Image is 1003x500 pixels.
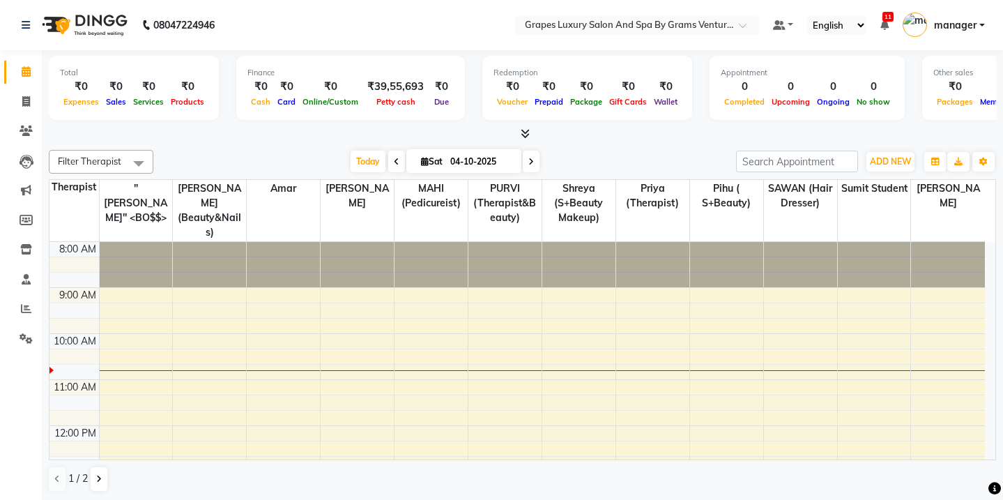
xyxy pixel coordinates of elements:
div: ₹0 [493,79,531,95]
div: 0 [768,79,813,95]
span: priya (Therapist) [616,180,689,212]
span: Filter Therapist [58,156,121,167]
div: ₹0 [130,79,167,95]
div: ₹0 [247,79,274,95]
span: shreya (s+beauty makeup) [542,180,615,227]
b: 08047224946 [153,6,215,45]
span: Voucher [493,97,531,107]
div: ₹39,55,693 [362,79,429,95]
span: Packages [933,97,977,107]
span: [PERSON_NAME] (beauty&nails) [173,180,246,241]
div: 11:00 AM [51,380,99,395]
span: Due [431,97,452,107]
span: ADD NEW [870,156,911,167]
div: 0 [813,79,853,95]
span: Card [274,97,299,107]
a: 11 [880,19,889,31]
div: ₹0 [299,79,362,95]
span: amar [247,180,320,197]
div: Redemption [493,67,681,79]
span: "[PERSON_NAME]'' <BO$$> [100,180,173,227]
div: ₹0 [274,79,299,95]
span: Products [167,97,208,107]
span: Package [567,97,606,107]
span: No show [853,97,894,107]
div: ₹0 [167,79,208,95]
span: SAWAN (hair dresser) [764,180,837,212]
span: sumit student [838,180,911,197]
span: 11 [882,12,894,22]
span: Ongoing [813,97,853,107]
span: PURVI (therapist&Beauty) [468,180,542,227]
span: Upcoming [768,97,813,107]
span: Cash [247,97,274,107]
span: Sales [102,97,130,107]
div: Total [60,67,208,79]
span: Gift Cards [606,97,650,107]
div: ₹0 [429,79,454,95]
button: ADD NEW [866,152,914,172]
img: logo [36,6,131,45]
span: manager [934,18,977,33]
span: Completed [721,97,768,107]
div: 0 [721,79,768,95]
div: 12:00 PM [52,426,99,441]
span: Expenses [60,97,102,107]
div: ₹0 [102,79,130,95]
span: pihu ( s+beauty) [690,180,763,212]
div: Appointment [721,67,894,79]
span: Online/Custom [299,97,362,107]
div: 8:00 AM [56,242,99,257]
span: MAHI (pedicureist) [395,180,468,212]
div: ₹0 [933,79,977,95]
img: manager [903,13,927,37]
div: ₹0 [531,79,567,95]
span: [PERSON_NAME] [321,180,394,212]
div: ₹0 [606,79,650,95]
span: Services [130,97,167,107]
div: Therapist [49,180,99,195]
div: 9:00 AM [56,288,99,303]
span: Sat [418,156,446,167]
span: Petty cash [373,97,419,107]
span: Wallet [650,97,681,107]
span: 1 / 2 [68,471,88,486]
div: ₹0 [650,79,681,95]
input: 2025-10-04 [446,151,516,172]
div: 0 [853,79,894,95]
div: Finance [247,67,454,79]
span: [PERSON_NAME] [911,180,985,212]
span: Today [351,151,385,172]
div: ₹0 [567,79,606,95]
div: ₹0 [60,79,102,95]
input: Search Appointment [736,151,858,172]
div: 10:00 AM [51,334,99,349]
span: Prepaid [531,97,567,107]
